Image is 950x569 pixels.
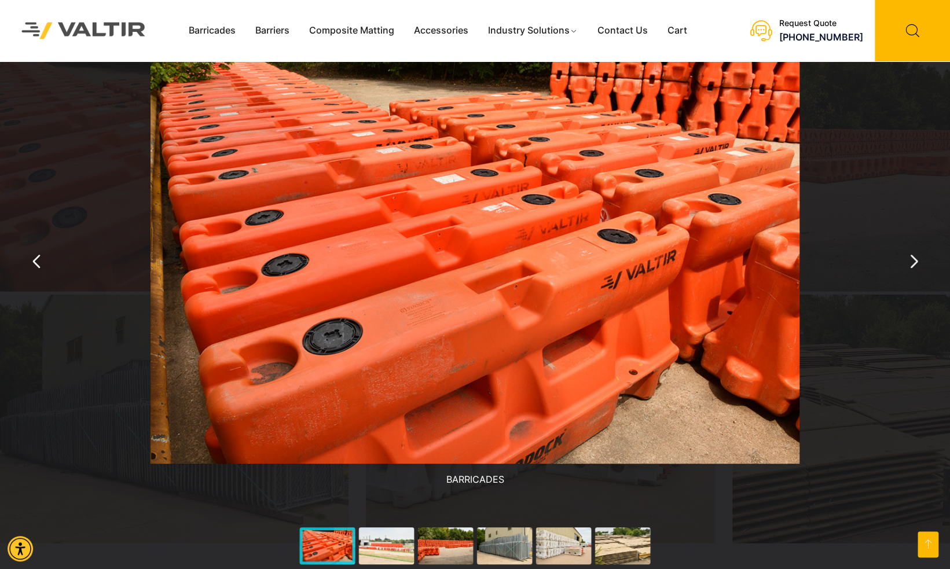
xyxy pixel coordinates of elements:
[779,31,863,43] a: call (888) 496-3625
[779,19,863,28] div: Request Quote
[299,22,404,39] a: Composite Matting
[245,22,299,39] a: Barriers
[8,536,33,561] div: Accessibility Menu
[9,9,159,52] img: Valtir Rentals
[478,22,588,39] a: Industry Solutions
[587,22,657,39] a: Contact Us
[23,248,51,276] button: Previous
[899,248,927,276] button: Next
[151,37,799,464] img: BARRICADES
[446,464,504,486] div: BARRICADES
[404,22,478,39] a: Accessories
[918,531,938,557] a: Open this option
[657,22,696,39] a: Cart
[179,22,245,39] a: Barricades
